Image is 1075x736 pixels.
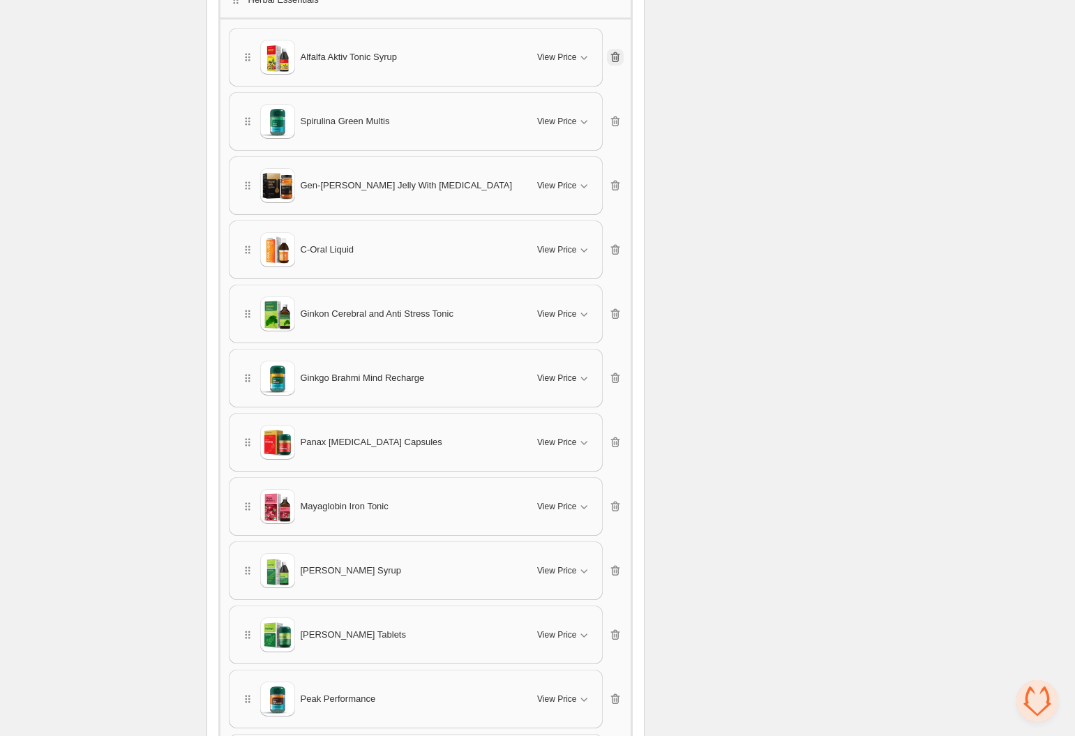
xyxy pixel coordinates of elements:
[529,303,599,325] button: View Price
[260,682,295,716] img: Peak Performance
[301,307,453,321] span: Ginkon Cerebral and Anti Stress Tonic
[537,373,576,384] span: View Price
[260,40,295,75] img: Alfalfa Aktiv Tonic Syrup
[537,244,576,255] span: View Price
[537,308,576,320] span: View Price
[529,624,599,646] button: View Price
[260,617,295,652] img: Morilina Moringa Tablets
[301,564,402,578] span: [PERSON_NAME] Syrup
[301,692,376,706] span: Peak Performance
[529,110,599,133] button: View Price
[260,425,295,460] img: Panax Ginseng Capsules
[301,371,425,385] span: Ginkgo Brahmi Mind Recharge
[260,553,295,588] img: Morilina Moringa Syrup
[537,180,576,191] span: View Price
[537,437,576,448] span: View Price
[529,559,599,582] button: View Price
[301,500,389,513] span: Mayaglobin Iron Tonic
[301,114,390,128] span: Spirulina Green Multis
[301,243,354,257] span: C-Oral Liquid
[529,495,599,518] button: View Price
[1016,680,1058,722] a: Open chat
[537,693,576,705] span: View Price
[537,629,576,640] span: View Price
[537,501,576,512] span: View Price
[537,116,576,127] span: View Price
[260,489,295,524] img: Mayaglobin Iron Tonic
[537,52,576,63] span: View Price
[529,431,599,453] button: View Price
[301,50,398,64] span: Alfalfa Aktiv Tonic Syrup
[529,367,599,389] button: View Price
[260,361,295,396] img: Ginkgo Brahmi Mind Recharge
[301,435,442,449] span: Panax [MEDICAL_DATA] Capsules
[529,688,599,710] button: View Price
[529,174,599,197] button: View Price
[260,104,295,139] img: Spirulina Green Multis
[301,179,513,193] span: Gen-[PERSON_NAME] Jelly With [MEDICAL_DATA]
[529,239,599,261] button: View Price
[260,232,295,267] img: C-Oral Liquid
[529,46,599,68] button: View Price
[260,168,295,203] img: Gen-Ron Royal Jelly With Ginseng
[301,628,406,642] span: [PERSON_NAME] Tablets
[537,565,576,576] span: View Price
[260,296,295,331] img: Ginkon Cerebral and Anti Stress Tonic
